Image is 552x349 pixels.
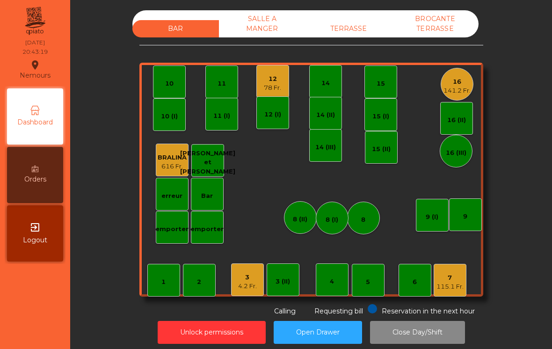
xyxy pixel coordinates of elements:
div: emporter [155,225,189,234]
div: 15 (I) [372,112,389,121]
div: TERRASSE [305,20,392,37]
div: 16 (III) [446,148,466,158]
div: BRALINA [158,153,187,162]
div: 12 (I) [264,110,281,119]
span: Reservation in the next hour [382,307,475,315]
span: Dashboard [17,117,53,127]
div: SALLE A MANGER [219,10,305,37]
div: 10 [165,79,174,88]
div: 9 (I) [426,212,438,222]
div: 16 [443,77,471,87]
div: 7 [436,273,464,283]
div: 2 [197,277,201,287]
div: 8 (I) [326,215,338,225]
div: [DATE] [25,38,45,47]
div: 1 [161,277,166,287]
div: Nemours [20,58,51,81]
span: Orders [24,174,46,184]
span: Calling [274,307,296,315]
div: 16 (II) [447,116,466,125]
div: 14 [321,79,330,88]
div: BAR [132,20,219,37]
img: qpiato [23,5,46,37]
div: 10 (I) [161,112,178,121]
div: erreur [161,191,182,201]
div: 14 (III) [315,143,336,152]
div: 5 [366,277,370,287]
button: Open Drawer [274,321,362,344]
span: Requesting bill [314,307,363,315]
div: 15 (II) [372,145,391,154]
i: location_on [29,59,41,71]
div: 12 [264,74,281,84]
i: exit_to_app [29,222,41,233]
div: 9 [463,212,467,221]
div: 20:43:19 [22,48,48,56]
div: 616 Fr. [158,162,187,171]
div: 3 [238,273,257,282]
div: 8 [361,215,365,225]
div: BROCANTE TERRASSE [392,10,479,37]
div: 78 Fr. [264,83,281,93]
div: emporter [190,225,224,234]
div: 4.2 Fr. [238,282,257,291]
div: 4 [330,277,334,286]
div: 115.1 Fr. [436,282,464,291]
div: 141.2 Fr. [443,86,471,95]
div: [PERSON_NAME] et [PERSON_NAME] [180,149,235,176]
div: 11 [218,79,226,88]
button: Unlock permissions [158,321,266,344]
div: 8 (II) [293,215,307,224]
div: 6 [413,277,417,287]
div: 3 (II) [276,277,290,286]
div: 14 (II) [316,110,335,120]
button: Close Day/Shift [370,321,465,344]
div: 15 [377,79,385,88]
span: Logout [23,235,47,245]
div: 11 (I) [213,111,230,121]
div: Bar [201,191,213,201]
